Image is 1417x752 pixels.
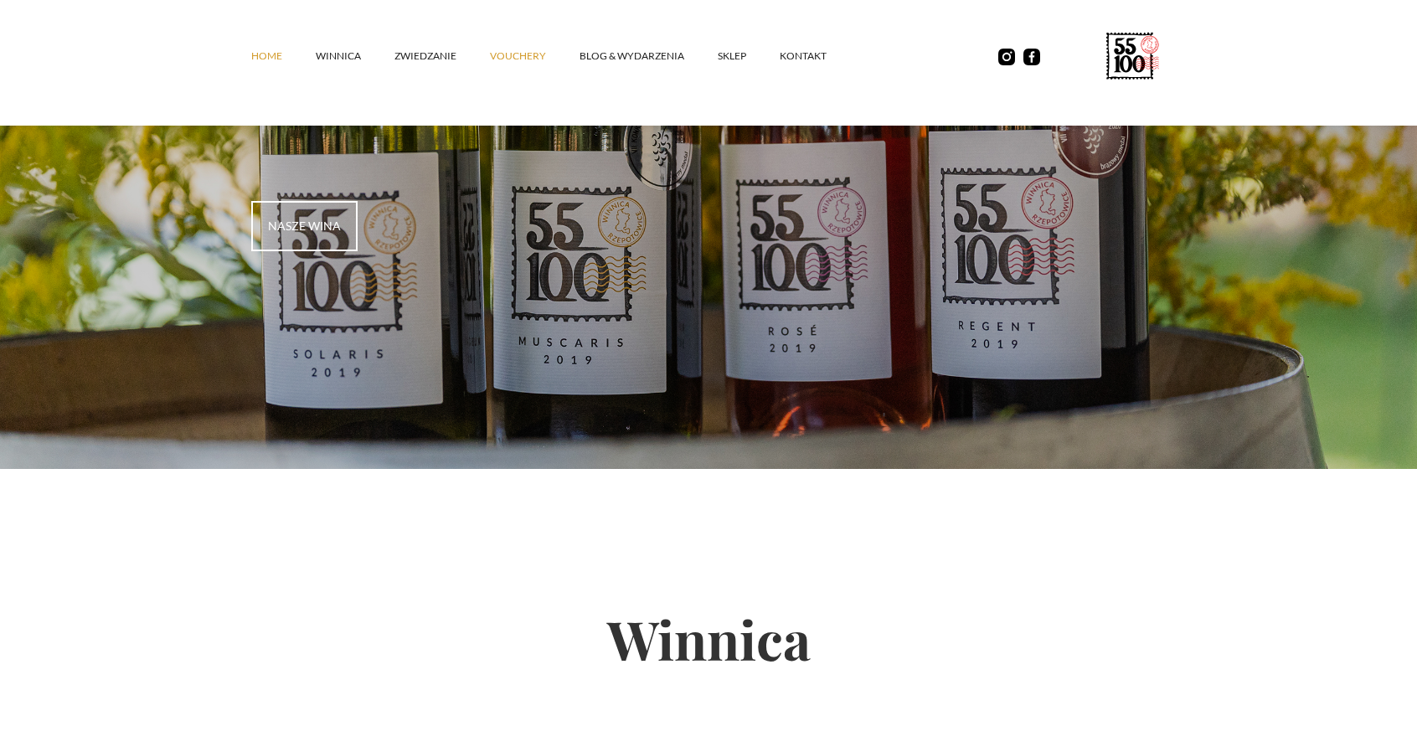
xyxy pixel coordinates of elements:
a: vouchery [490,31,580,81]
a: kontakt [780,31,860,81]
a: winnica [316,31,394,81]
a: SKLEP [718,31,780,81]
a: Blog & Wydarzenia [580,31,718,81]
a: ZWIEDZANIE [394,31,490,81]
a: nasze wina [251,201,358,251]
a: Home [251,31,316,81]
h2: Winnica [251,553,1166,724]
